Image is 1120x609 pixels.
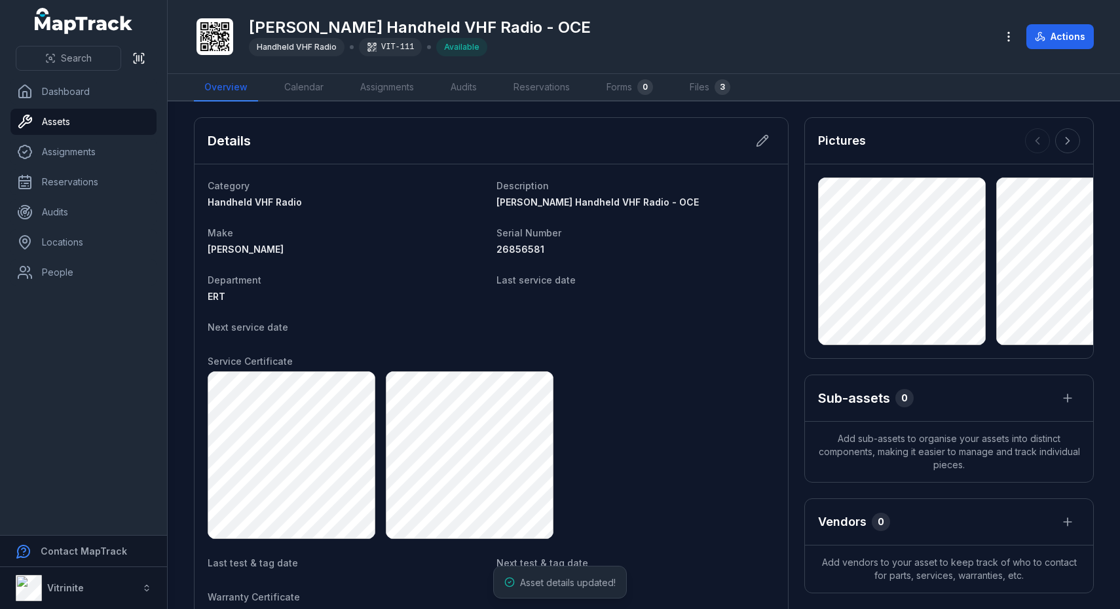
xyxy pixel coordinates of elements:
[10,199,157,225] a: Audits
[10,79,157,105] a: Dashboard
[208,180,250,191] span: Category
[818,389,890,407] h2: Sub-assets
[350,74,424,101] a: Assignments
[637,79,653,95] div: 0
[715,79,730,95] div: 3
[805,422,1093,482] span: Add sub-assets to organise your assets into distinct components, making it easier to manage and t...
[496,557,588,568] span: Next test & tag date
[208,356,293,367] span: Service Certificate
[16,46,121,71] button: Search
[520,577,616,588] span: Asset details updated!
[208,196,302,208] span: Handheld VHF Radio
[249,17,591,38] h1: [PERSON_NAME] Handheld VHF Radio - OCE
[208,227,233,238] span: Make
[10,169,157,195] a: Reservations
[208,244,284,255] span: [PERSON_NAME]
[61,52,92,65] span: Search
[41,545,127,557] strong: Contact MapTrack
[496,244,544,255] span: 26856581
[440,74,487,101] a: Audits
[47,582,84,593] strong: Vitrinite
[496,227,561,238] span: Serial Number
[10,229,157,255] a: Locations
[818,132,866,150] h3: Pictures
[805,545,1093,593] span: Add vendors to your asset to keep track of who to contact for parts, services, warranties, etc.
[895,389,914,407] div: 0
[208,274,261,286] span: Department
[208,591,300,602] span: Warranty Certificate
[10,139,157,165] a: Assignments
[194,74,258,101] a: Overview
[872,513,890,531] div: 0
[257,42,337,52] span: Handheld VHF Radio
[496,196,699,208] span: [PERSON_NAME] Handheld VHF Radio - OCE
[208,291,225,302] span: ERT
[496,180,549,191] span: Description
[359,38,422,56] div: VIT-111
[208,132,251,150] h2: Details
[503,74,580,101] a: Reservations
[496,274,576,286] span: Last service date
[208,557,298,568] span: Last test & tag date
[274,74,334,101] a: Calendar
[679,74,741,101] a: Files3
[35,8,133,34] a: MapTrack
[10,259,157,286] a: People
[818,513,867,531] h3: Vendors
[208,322,288,333] span: Next service date
[596,74,663,101] a: Forms0
[10,109,157,135] a: Assets
[1026,24,1094,49] button: Actions
[436,38,487,56] div: Available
